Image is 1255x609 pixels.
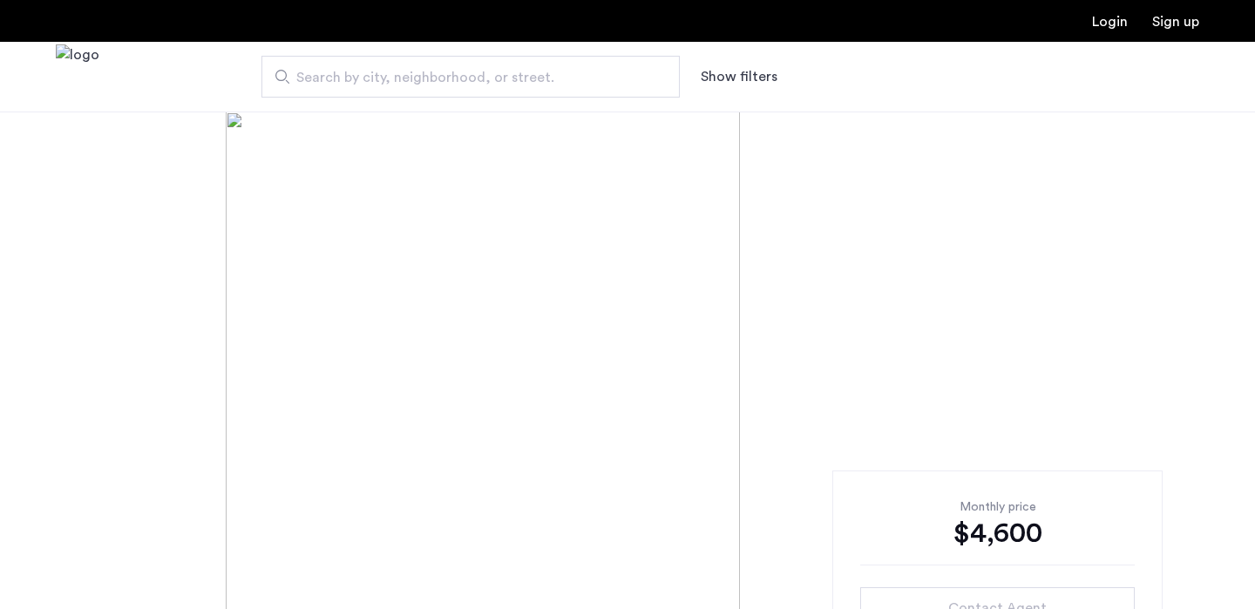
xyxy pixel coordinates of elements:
[860,498,1135,516] div: Monthly price
[261,56,680,98] input: Apartment Search
[56,44,99,110] a: Cazamio Logo
[1152,15,1199,29] a: Registration
[296,67,631,88] span: Search by city, neighborhood, or street.
[860,516,1135,551] div: $4,600
[1092,15,1128,29] a: Login
[701,66,777,87] button: Show or hide filters
[56,44,99,110] img: logo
